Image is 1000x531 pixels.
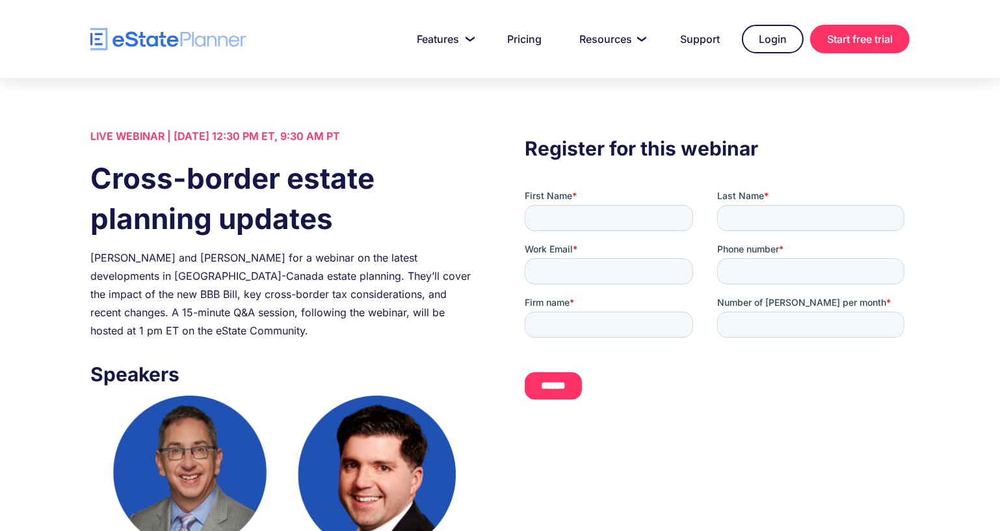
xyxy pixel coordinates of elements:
div: LIVE WEBINAR | [DATE] 12:30 PM ET, 9:30 AM PT [90,127,475,145]
h3: Register for this webinar [525,133,910,163]
h3: Speakers [90,359,475,389]
a: Features [401,26,485,52]
iframe: Form 0 [525,189,910,410]
a: Resources [564,26,658,52]
h1: Cross-border estate planning updates [90,158,475,239]
div: [PERSON_NAME] and [PERSON_NAME] for a webinar on the latest developments in [GEOGRAPHIC_DATA]-Can... [90,249,475,340]
a: Pricing [492,26,557,52]
a: Start free trial [810,25,910,53]
a: Support [664,26,735,52]
a: Login [742,25,804,53]
a: home [90,28,246,51]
